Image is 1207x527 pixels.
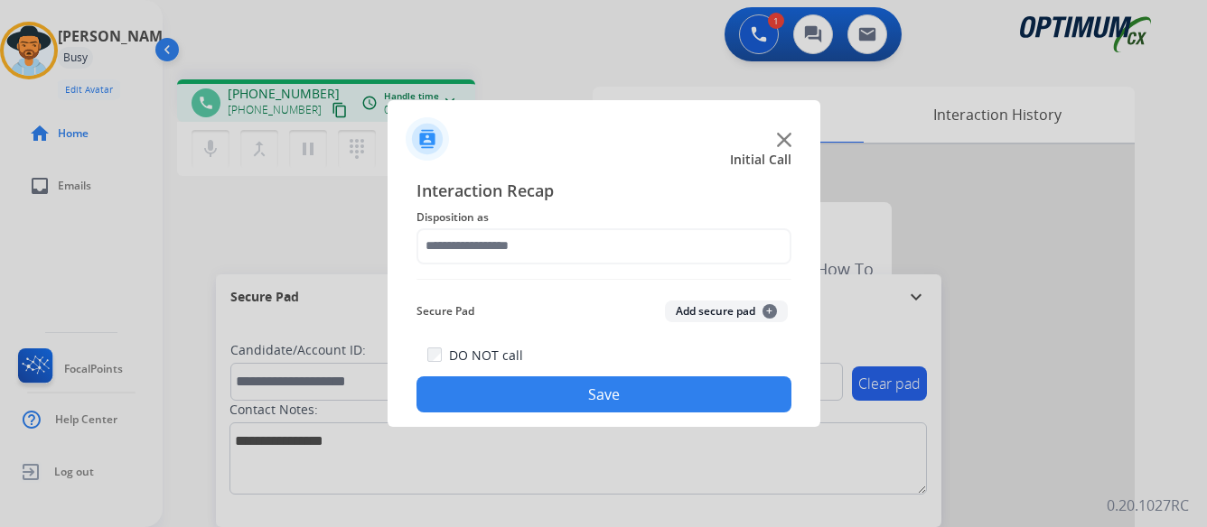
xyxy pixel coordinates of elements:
[763,304,777,319] span: +
[416,207,791,228] span: Disposition as
[406,117,449,161] img: contactIcon
[416,178,791,207] span: Interaction Recap
[730,151,791,169] span: Initial Call
[1107,495,1189,516] p: 0.20.1027RC
[665,300,788,322] button: Add secure pad+
[416,300,474,322] span: Secure Pad
[449,347,523,365] label: DO NOT call
[416,376,791,412] button: Save
[416,279,791,280] img: contact-recap-line.svg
